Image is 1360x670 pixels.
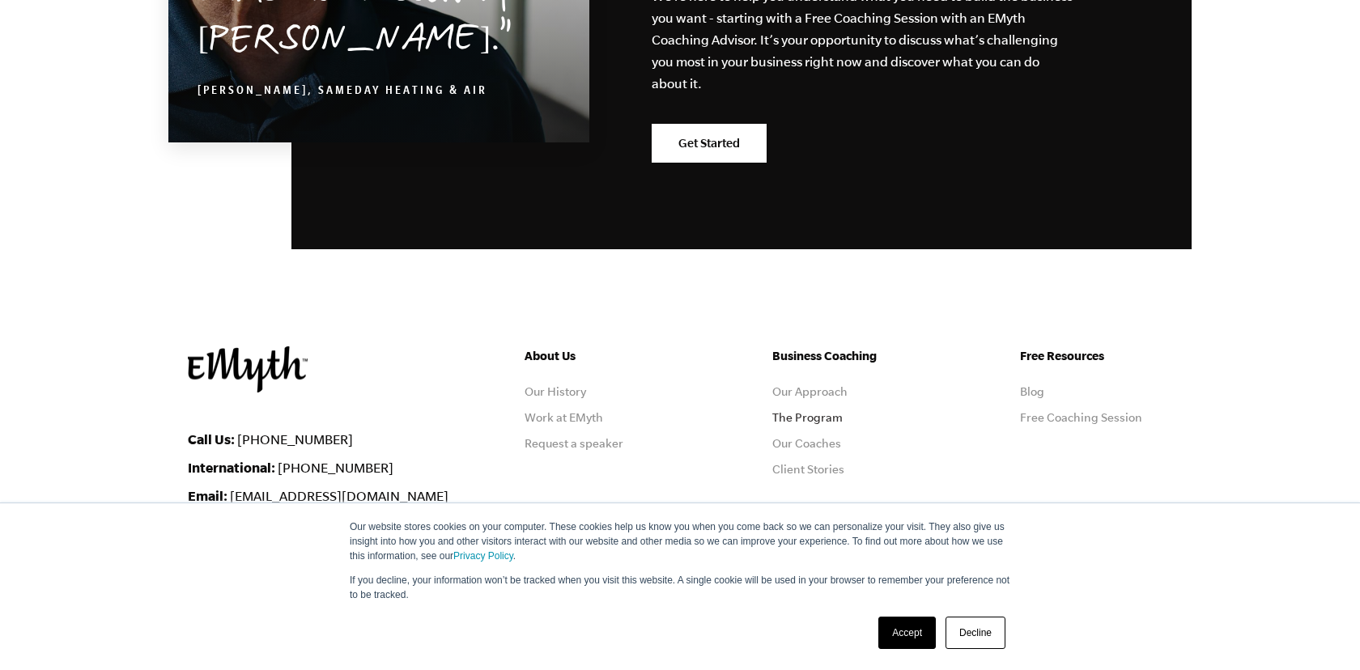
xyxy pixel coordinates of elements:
[188,431,235,447] strong: Call Us:
[188,488,227,503] strong: Email:
[525,411,603,424] a: Work at EMyth
[772,346,924,366] h5: Business Coaching
[350,573,1010,602] p: If you decline, your information won’t be tracked when you visit this website. A single cookie wi...
[772,463,844,476] a: Client Stories
[946,617,1005,649] a: Decline
[772,385,848,398] a: Our Approach
[237,432,353,447] a: [PHONE_NUMBER]
[878,617,936,649] a: Accept
[772,411,843,424] a: The Program
[278,460,393,475] a: [PHONE_NUMBER]
[230,489,448,503] a: [EMAIL_ADDRESS][DOMAIN_NAME]
[525,346,677,366] h5: About Us
[652,124,767,163] a: Get Started
[350,519,1010,563] p: Our website stores cookies on your computer. These cookies help us know you when you come back so...
[1020,346,1172,366] h5: Free Resources
[188,346,308,392] img: EMyth
[1020,385,1044,398] a: Blog
[772,437,841,450] a: Our Coaches
[188,460,275,475] strong: International:
[453,550,513,562] a: Privacy Policy
[198,86,487,99] cite: [PERSON_NAME], SameDay Heating & Air
[525,385,586,398] a: Our History
[525,437,623,450] a: Request a speaker
[1020,411,1142,424] a: Free Coaching Session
